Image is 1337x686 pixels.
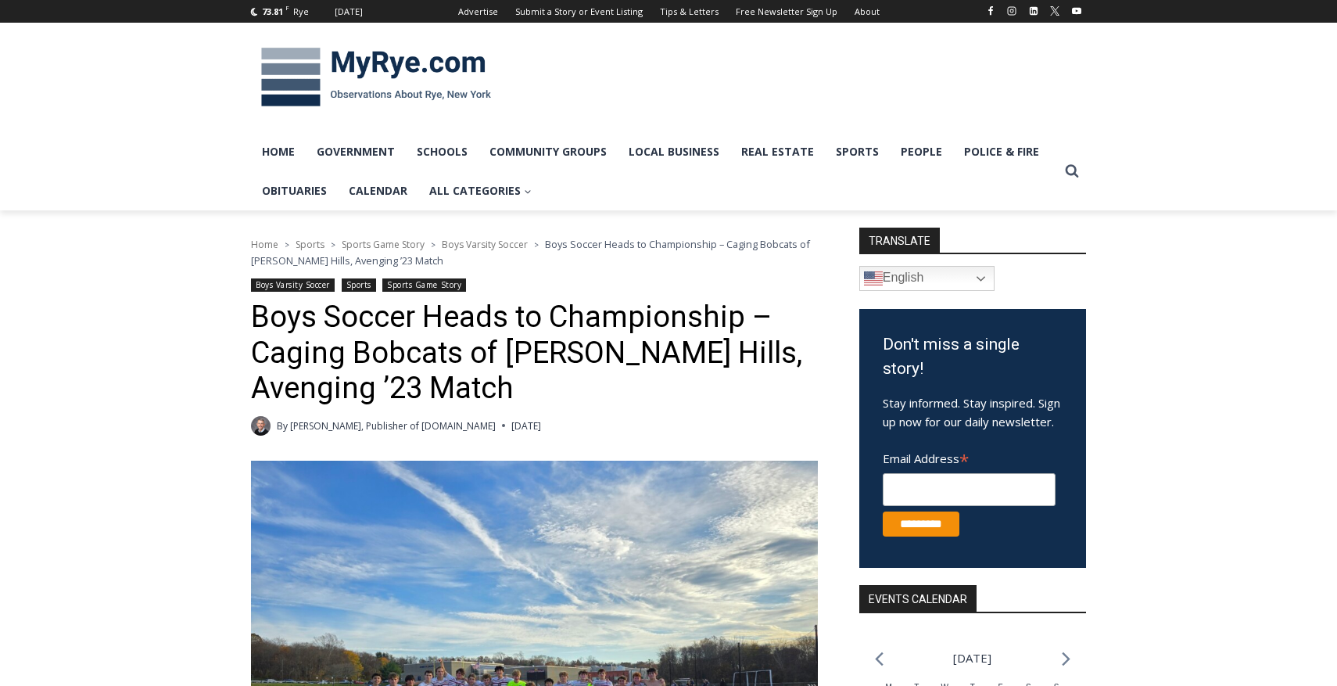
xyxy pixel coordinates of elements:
[382,278,466,292] a: Sports Game Story
[262,5,283,17] span: 73.81
[251,237,810,267] span: Boys Soccer Heads to Championship – Caging Bobcats of [PERSON_NAME] Hills, Avenging ’23 Match
[511,418,541,433] time: [DATE]
[859,228,940,253] strong: TRANSLATE
[883,332,1063,382] h3: Don't miss a single story!
[306,132,406,171] a: Government
[883,393,1063,431] p: Stay informed. Stay inspired. Sign up now for our daily newsletter.
[251,132,1058,211] nav: Primary Navigation
[331,239,335,250] span: >
[1058,157,1086,185] button: View Search Form
[406,132,479,171] a: Schools
[890,132,953,171] a: People
[338,171,418,210] a: Calendar
[859,585,977,612] h2: Events Calendar
[883,443,1056,471] label: Email Address
[251,236,818,268] nav: Breadcrumbs
[285,3,289,12] span: F
[825,132,890,171] a: Sports
[251,278,335,292] a: Boys Varsity Soccer
[981,2,1000,20] a: Facebook
[953,648,991,669] li: [DATE]
[251,171,338,210] a: Obituaries
[953,132,1050,171] a: Police & Fire
[277,418,288,433] span: By
[251,37,501,118] img: MyRye.com
[1062,652,1070,666] a: Next month
[251,416,271,436] a: Author image
[730,132,825,171] a: Real Estate
[293,5,309,19] div: Rye
[335,5,363,19] div: [DATE]
[479,132,618,171] a: Community Groups
[1045,2,1064,20] a: X
[418,171,543,210] a: All Categories
[875,652,884,666] a: Previous month
[618,132,730,171] a: Local Business
[431,239,436,250] span: >
[342,238,425,251] a: Sports Game Story
[285,239,289,250] span: >
[251,238,278,251] a: Home
[296,238,324,251] a: Sports
[251,132,306,171] a: Home
[1067,2,1086,20] a: YouTube
[1002,2,1021,20] a: Instagram
[290,419,496,433] a: [PERSON_NAME], Publisher of [DOMAIN_NAME]
[1024,2,1043,20] a: Linkedin
[864,269,883,288] img: en
[859,266,995,291] a: English
[534,239,539,250] span: >
[251,300,818,407] h1: Boys Soccer Heads to Championship – Caging Bobcats of [PERSON_NAME] Hills, Avenging ’23 Match
[429,182,532,199] span: All Categories
[442,238,528,251] a: Boys Varsity Soccer
[342,278,376,292] a: Sports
